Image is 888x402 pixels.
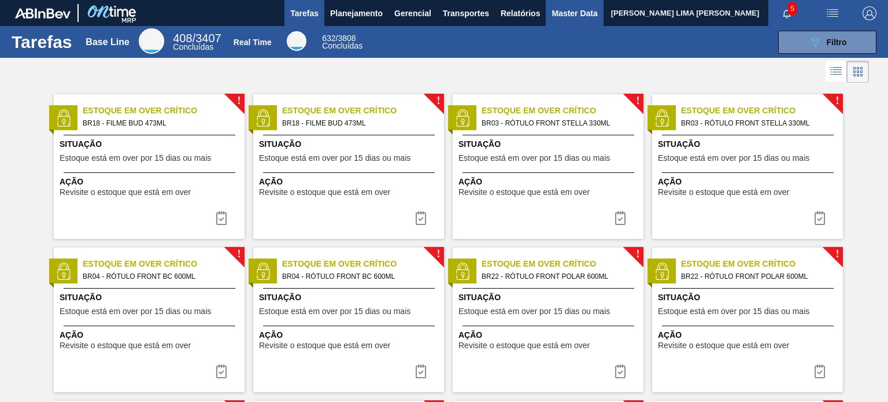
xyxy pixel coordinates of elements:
[254,263,272,280] img: status
[208,206,235,230] button: icon-task complete
[454,263,471,280] img: status
[681,258,843,270] span: Estoque em Over Crítico
[863,6,876,20] img: Logout
[60,176,242,188] span: Ação
[237,97,240,105] span: !
[173,32,192,45] span: 408
[813,364,827,378] img: icon-task complete
[458,154,610,163] span: Estoque está em over por 15 dias ou mais
[259,292,441,304] span: Situação
[60,307,211,316] span: Estoque está em over por 15 dias ou mais
[454,109,471,127] img: status
[287,31,306,51] div: Real Time
[60,329,242,341] span: Ação
[458,307,610,316] span: Estoque está em over por 15 dias ou mais
[173,42,213,51] span: Concluídas
[414,211,428,225] img: icon-task complete
[482,258,643,270] span: Estoque em Over Crítico
[290,6,319,20] span: Tarefas
[658,292,840,304] span: Situação
[778,31,876,54] button: Filtro
[173,32,221,45] span: / 3407
[259,341,390,350] span: Revisite o estoque que está em over
[806,360,834,383] div: Completar tarefa: 30128884
[826,61,847,83] div: Visão em Lista
[835,97,839,105] span: !
[173,34,221,51] div: Base Line
[322,41,362,50] span: Concluídas
[330,6,383,20] span: Planejamento
[768,5,805,21] button: Notificações
[12,35,72,49] h1: Tarefas
[83,117,235,130] span: BR18 - FILME BUD 473ML
[83,105,245,117] span: Estoque em Over Crítico
[788,2,797,15] span: 5
[806,206,834,230] button: icon-task complete
[322,34,356,43] span: / 3808
[60,138,242,150] span: Situação
[681,117,834,130] span: BR03 - RÓTULO FRONT STELLA 330ML
[606,206,634,230] button: icon-task complete
[208,206,235,230] div: Completar tarefa: 30128881
[407,206,435,230] button: icon-task complete
[658,307,809,316] span: Estoque está em over por 15 dias ou mais
[653,263,671,280] img: status
[658,188,789,197] span: Revisite o estoque que está em over
[658,341,789,350] span: Revisite o estoque que está em over
[458,329,641,341] span: Ação
[208,360,235,383] button: icon-task complete
[482,117,634,130] span: BR03 - RÓTULO FRONT STELLA 330ML
[60,341,191,350] span: Revisite o estoque que está em over
[394,6,431,20] span: Gerencial
[458,341,590,350] span: Revisite o estoque que está em over
[552,6,597,20] span: Master Data
[83,258,245,270] span: Estoque em Over Crítico
[407,360,435,383] div: Completar tarefa: 30128883
[214,364,228,378] img: icon-task complete
[208,360,235,383] div: Completar tarefa: 30128883
[55,109,72,127] img: status
[282,258,444,270] span: Estoque em Over Crítico
[482,270,634,283] span: BR22 - RÓTULO FRONT POLAR 600ML
[237,250,240,259] span: !
[443,6,489,20] span: Transportes
[259,329,441,341] span: Ação
[458,292,641,304] span: Situação
[658,138,840,150] span: Situação
[636,250,639,259] span: !
[60,154,211,163] span: Estoque está em over por 15 dias ou mais
[606,206,634,230] div: Completar tarefa: 30128882
[60,292,242,304] span: Situação
[826,6,839,20] img: userActions
[636,97,639,105] span: !
[606,360,634,383] div: Completar tarefa: 30128884
[259,138,441,150] span: Situação
[613,364,627,378] img: icon-task complete
[86,37,129,47] div: Base Line
[214,211,228,225] img: icon-task complete
[407,360,435,383] button: icon-task complete
[15,8,71,19] img: TNhmsLtSVTkK8tSr43FrP2fwEKptu5GPRR3wAAAABJRU5ErkJggg==
[653,109,671,127] img: status
[658,176,840,188] span: Ação
[606,360,634,383] button: icon-task complete
[322,34,335,43] span: 632
[259,176,441,188] span: Ação
[259,188,390,197] span: Revisite o estoque que está em over
[827,38,847,47] span: Filtro
[436,250,440,259] span: !
[806,206,834,230] div: Completar tarefa: 30128882
[259,307,410,316] span: Estoque está em over por 15 dias ou mais
[501,6,540,20] span: Relatórios
[658,329,840,341] span: Ação
[835,250,839,259] span: !
[282,270,435,283] span: BR04 - RÓTULO FRONT BC 600ML
[282,105,444,117] span: Estoque em Over Crítico
[407,206,435,230] div: Completar tarefa: 30128881
[60,188,191,197] span: Revisite o estoque que está em over
[458,176,641,188] span: Ação
[55,263,72,280] img: status
[458,188,590,197] span: Revisite o estoque que está em over
[83,270,235,283] span: BR04 - RÓTULO FRONT BC 600ML
[234,38,272,47] div: Real Time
